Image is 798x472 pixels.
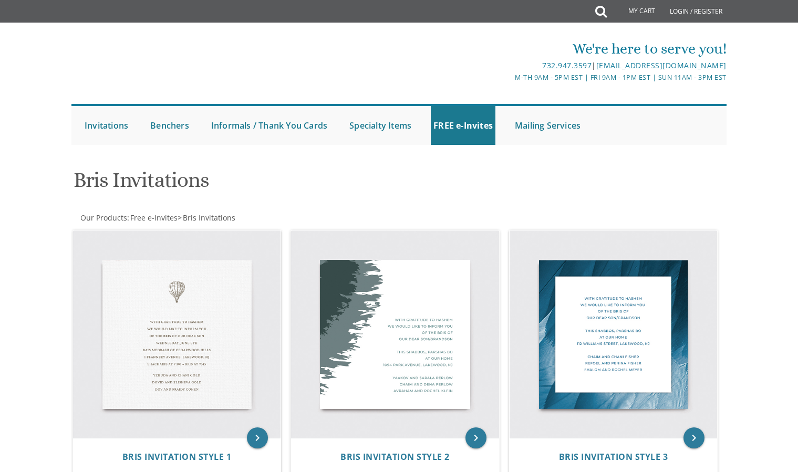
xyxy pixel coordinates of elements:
[683,427,704,448] a: keyboard_arrow_right
[79,213,127,223] a: Our Products
[148,106,192,145] a: Benchers
[465,427,486,448] a: keyboard_arrow_right
[291,38,727,59] div: We're here to serve you!
[183,213,235,223] span: Bris Invitations
[291,72,727,83] div: M-Th 9am - 5pm EST | Fri 9am - 1pm EST | Sun 11am - 3pm EST
[178,213,235,223] span: >
[431,106,495,145] a: FREE e-Invites
[340,451,450,463] span: Bris Invitation Style 2
[82,106,131,145] a: Invitations
[74,169,502,200] h1: Bris Invitations
[71,213,399,223] div: :
[291,230,499,438] img: Bris Invitation Style 2
[559,451,668,463] span: Bris Invitation Style 3
[122,451,232,463] span: Bris Invitation Style 1
[510,230,718,438] img: Bris Invitation Style 3
[542,60,592,70] a: 732.947.3597
[209,106,330,145] a: Informals / Thank You Cards
[340,452,450,462] a: Bris Invitation Style 2
[73,230,281,438] img: Bris Invitation Style 1
[130,213,178,223] span: Free e-Invites
[182,213,235,223] a: Bris Invitations
[129,213,178,223] a: Free e-Invites
[512,106,583,145] a: Mailing Services
[347,106,414,145] a: Specialty Items
[291,59,727,72] div: |
[122,452,232,462] a: Bris Invitation Style 1
[596,60,727,70] a: [EMAIL_ADDRESS][DOMAIN_NAME]
[559,452,668,462] a: Bris Invitation Style 3
[247,427,268,448] a: keyboard_arrow_right
[606,1,662,22] a: My Cart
